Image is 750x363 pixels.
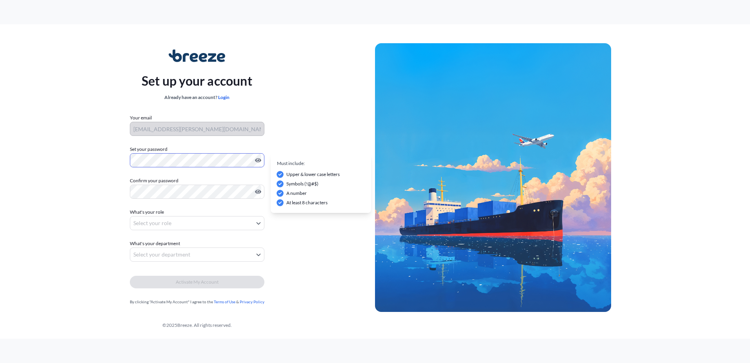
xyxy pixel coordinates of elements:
[130,208,164,216] span: What's your role
[286,199,328,207] span: At least 8 characters
[133,251,190,258] span: Select your department
[130,298,264,306] div: By clicking "Activate My Account" I agree to the &
[142,71,252,90] p: Set up your account
[169,49,226,62] img: Breeze
[286,189,307,197] span: A number
[255,157,261,163] button: Show password
[240,299,264,304] a: Privacy Policy
[130,276,264,288] button: Activate My Account
[218,94,229,100] a: Login
[286,180,319,188] span: Symbols (!@#$)
[130,122,264,136] input: Your email address
[277,159,365,167] p: Must include:
[130,247,264,262] button: Select your department
[286,170,340,178] span: Upper & lower case letters
[130,240,180,247] span: What's your department
[176,278,218,286] span: Activate My Account
[375,43,611,312] img: Ship illustration
[130,145,264,153] label: Set your password
[19,321,375,329] div: © 2025 Breeze. All rights reserved.
[255,189,261,195] button: Show password
[142,93,252,101] div: Already have an account?
[130,114,152,122] label: Your email
[130,216,264,230] button: Select your role
[214,299,235,304] a: Terms of Use
[133,219,171,227] span: Select your role
[130,177,264,185] label: Confirm your password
